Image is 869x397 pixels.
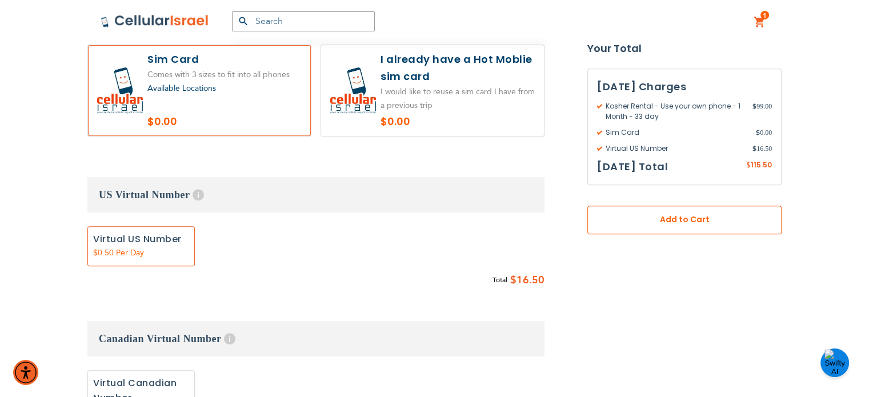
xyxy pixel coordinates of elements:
span: Help [224,333,235,344]
strong: Your Total [587,40,782,57]
span: 99.00 [752,101,772,122]
a: Available Locations [147,83,216,94]
span: Add to Cart [625,214,744,226]
h3: US Virtual Number [87,177,544,212]
span: $ [756,127,760,138]
span: 115.50 [751,160,772,170]
span: $ [752,143,756,154]
a: 1 [754,15,766,29]
span: Help [193,189,204,200]
span: 0.00 [756,127,772,138]
h3: [DATE] Charges [597,78,772,95]
span: Kosher Rental - Use your own phone - 1 Month - 33 day [597,101,752,122]
div: Accessibility Menu [13,360,38,385]
span: Sim Card [597,127,756,138]
img: Cellular Israel Logo [101,14,209,28]
span: $ [510,272,516,289]
span: Total [492,274,507,286]
input: Search [232,11,375,31]
span: Virtual US Number [597,143,752,154]
span: $ [746,161,751,171]
h3: [DATE] Total [597,158,668,175]
span: $ [752,101,756,111]
span: 1 [763,11,767,20]
span: 16.50 [516,272,544,289]
h3: Canadian Virtual Number [87,321,544,356]
span: 16.50 [752,143,772,154]
button: Add to Cart [587,206,782,234]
